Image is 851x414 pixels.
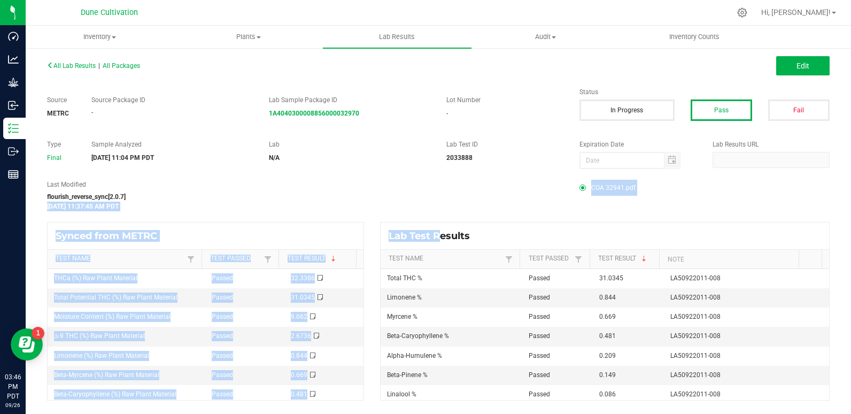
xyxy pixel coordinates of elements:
inline-svg: Analytics [8,54,19,65]
a: Filter [184,252,197,266]
strong: [DATE] 11:37:45 AM PDT [47,203,119,210]
span: Passed [529,371,550,379]
span: LA50922011-008 [670,390,721,398]
label: Status [579,87,830,97]
label: Type [47,140,75,149]
span: Passed [529,313,550,320]
span: - [446,110,448,117]
span: Limonene (%) Raw Plant Material [54,352,149,359]
span: 0.669 [599,313,616,320]
label: Lab Sample Package ID [269,95,430,105]
span: Total THC % [387,274,422,282]
strong: flourish_reverse_sync[2.0.7] [47,193,126,201]
span: All Packages [103,62,140,70]
span: Passed [529,390,550,398]
label: Lab Results URL [713,140,830,149]
strong: [DATE] 11:04 PM PDT [91,154,154,162]
span: Sortable [329,255,338,263]
span: - [91,109,93,116]
span: Inventory [26,32,174,42]
inline-svg: Inbound [8,100,19,111]
label: Expiration Date [579,140,697,149]
inline-svg: Grow [8,77,19,88]
div: Manage settings [736,7,749,18]
span: Passed [212,274,233,282]
span: Δ-9 THC (%) Raw Plant Material [54,332,145,340]
label: Lab [269,140,430,149]
iframe: Resource center unread badge [32,327,44,340]
div: Final [47,153,75,163]
span: Passed [212,371,233,379]
span: Total Potential THC (%) Raw Plant Material [54,294,177,301]
a: Lab Results [323,26,471,48]
span: Myrcene % [387,313,417,320]
button: In Progress [579,99,675,121]
label: Last Modified [47,180,563,189]
label: Sample Analyzed [91,140,253,149]
span: LA50922011-008 [670,274,721,282]
span: 9.662 [291,313,307,320]
span: Passed [212,294,233,301]
inline-svg: Outbound [8,146,19,157]
span: Hi, [PERSON_NAME]! [761,8,831,17]
inline-svg: Reports [8,169,19,180]
span: THCa (%) Raw Plant Material [54,274,137,282]
inline-svg: Inventory [8,123,19,134]
span: Beta-Pinene % [387,371,428,379]
a: 1A4040300008856000032970 [269,110,359,117]
span: 31.0345 [291,294,315,301]
span: Linalool % [387,390,416,398]
a: Test ResultSortable [288,255,352,263]
span: 31.0345 [599,274,623,282]
strong: 2033888 [446,154,473,162]
span: LA50922011-008 [670,332,721,340]
span: Limonene % [387,294,422,301]
span: | [98,62,100,70]
span: 0.481 [599,332,616,340]
a: Plants [174,26,323,48]
a: Audit [471,26,620,48]
button: Pass [691,99,752,121]
span: LA50922011-008 [670,371,721,379]
span: Plants [175,32,322,42]
span: Passed [529,294,550,301]
a: Test ResultSortable [598,255,655,263]
span: 0.669 [291,371,307,379]
span: Moisture Content (%) Raw Plant Material [54,313,171,320]
span: Edit [796,62,809,70]
label: Source Package ID [91,95,253,105]
a: Filter [502,252,515,266]
span: Lab Results [365,32,429,42]
iframe: Resource center [11,328,43,361]
span: Beta-Caryophyllene % [387,332,449,340]
p: 09/26 [5,401,21,409]
span: All Lab Results [47,62,96,70]
span: Beta-Myrcene (%) Raw Plant Material [54,371,159,379]
span: Sortable [640,255,648,263]
span: Passed [212,390,233,398]
span: Passed [529,274,550,282]
label: Lot Number [446,95,563,105]
span: Alpha-Humulene % [387,352,442,359]
button: Edit [776,56,830,75]
form-radio-button: Primary COA [579,185,586,191]
span: 0.481 [291,390,307,398]
a: Test PassedSortable [211,255,262,263]
a: Test NameSortable [389,255,502,263]
span: Inventory Counts [655,32,734,42]
span: 0.844 [291,352,307,359]
span: 2.6736 [291,332,311,340]
a: Filter [572,252,585,266]
span: 0.844 [599,294,616,301]
th: Note [659,250,799,269]
span: LA50922011-008 [670,313,721,320]
span: 0.149 [599,371,616,379]
span: Passed [212,313,233,320]
label: Lab Test ID [446,140,563,149]
span: Dune Cultivation [81,8,138,17]
a: Inventory [26,26,174,48]
span: Passed [212,352,233,359]
a: Inventory Counts [620,26,769,48]
span: Passed [212,332,233,340]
